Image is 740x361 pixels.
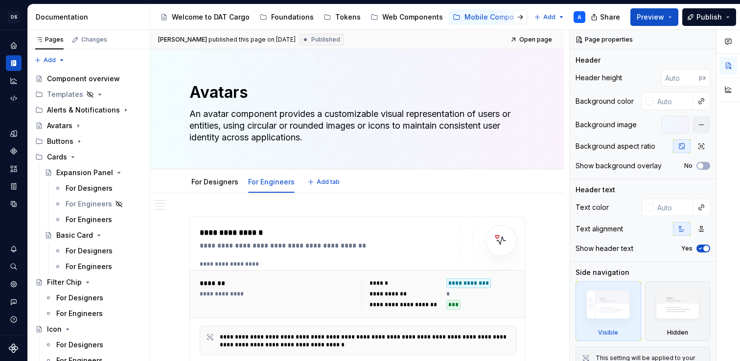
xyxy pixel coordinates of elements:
a: Basic Card [41,227,146,243]
textarea: Avatars [187,81,523,104]
a: For Engineers [41,306,146,321]
a: For Designers [50,243,146,259]
div: Visible [598,329,618,337]
div: For Designers [66,183,113,193]
button: Add tab [304,175,344,189]
a: Welcome to DAT Cargo [156,9,254,25]
div: Cards [31,149,146,165]
button: Publish [682,8,736,26]
input: Auto [653,199,693,216]
div: Show header text [576,244,633,253]
span: Add [44,56,56,64]
div: For Engineers [244,171,299,192]
div: Filter Chip [47,277,82,287]
div: Pages [35,36,64,44]
a: Tokens [320,9,365,25]
a: Home [6,38,22,53]
div: Hidden [667,329,688,337]
textarea: An avatar component provides a customizable visual representation of users or entities, using cir... [187,106,523,145]
label: No [684,162,693,170]
div: Expansion Panel [56,168,113,178]
div: Header [576,55,601,65]
svg: Supernova Logo [9,343,19,353]
span: Add [543,13,555,21]
div: Alerts & Notifications [47,105,120,115]
a: For Engineers [50,196,146,212]
a: Mobile Components [449,9,537,25]
div: Buttons [31,134,146,149]
span: Add tab [317,178,340,186]
div: Header height [576,73,622,83]
div: Header text [576,185,615,195]
div: Alerts & Notifications [31,102,146,118]
div: Basic Card [56,230,93,240]
div: Visible [576,281,641,341]
div: Design tokens [6,126,22,141]
a: Open page [507,33,556,46]
div: Tokens [335,12,361,22]
a: Storybook stories [6,179,22,194]
button: Add [531,10,568,24]
div: Text color [576,203,609,212]
label: Yes [681,245,693,252]
button: DS [2,6,25,27]
div: Component overview [47,74,120,84]
a: For Engineers [50,212,146,227]
button: Contact support [6,294,22,310]
div: Mobile Components [464,12,533,22]
div: Page tree [156,7,529,27]
div: Icon [47,324,62,334]
div: For Designers [56,293,103,303]
a: Icon [31,321,146,337]
a: Avatars [31,118,146,134]
div: For Designers [187,171,242,192]
button: Add [31,53,68,67]
div: published this page on [DATE] [208,36,296,44]
a: Code automation [6,90,22,106]
div: For Designers [56,340,103,350]
a: Foundations [255,9,318,25]
div: Hidden [645,281,711,341]
div: Side navigation [576,268,629,277]
div: Web Components [382,12,443,22]
a: Expansion Panel [41,165,146,180]
span: Open page [519,36,552,44]
a: Documentation [6,55,22,71]
input: Auto [653,92,693,110]
div: Background color [576,96,634,106]
button: Preview [630,8,678,26]
span: Publish [696,12,722,22]
div: Avatars [47,121,72,131]
a: Data sources [6,196,22,212]
div: Welcome to DAT Cargo [172,12,250,22]
div: Background aspect ratio [576,141,655,151]
a: For Designers [191,178,238,186]
div: Components [6,143,22,159]
button: Notifications [6,241,22,257]
div: Show background overlay [576,161,662,171]
div: DS [8,11,20,23]
a: Filter Chip [31,274,146,290]
a: For Engineers [50,259,146,274]
p: px [699,74,706,82]
div: Settings [6,276,22,292]
span: Published [311,36,340,44]
a: Analytics [6,73,22,89]
a: For Engineers [248,178,295,186]
div: A [578,13,581,21]
span: Preview [637,12,664,22]
a: For Designers [41,337,146,353]
input: Auto [661,69,699,87]
div: Documentation [36,12,146,22]
span: Share [600,12,620,22]
a: Assets [6,161,22,177]
div: For Engineers [66,262,112,271]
